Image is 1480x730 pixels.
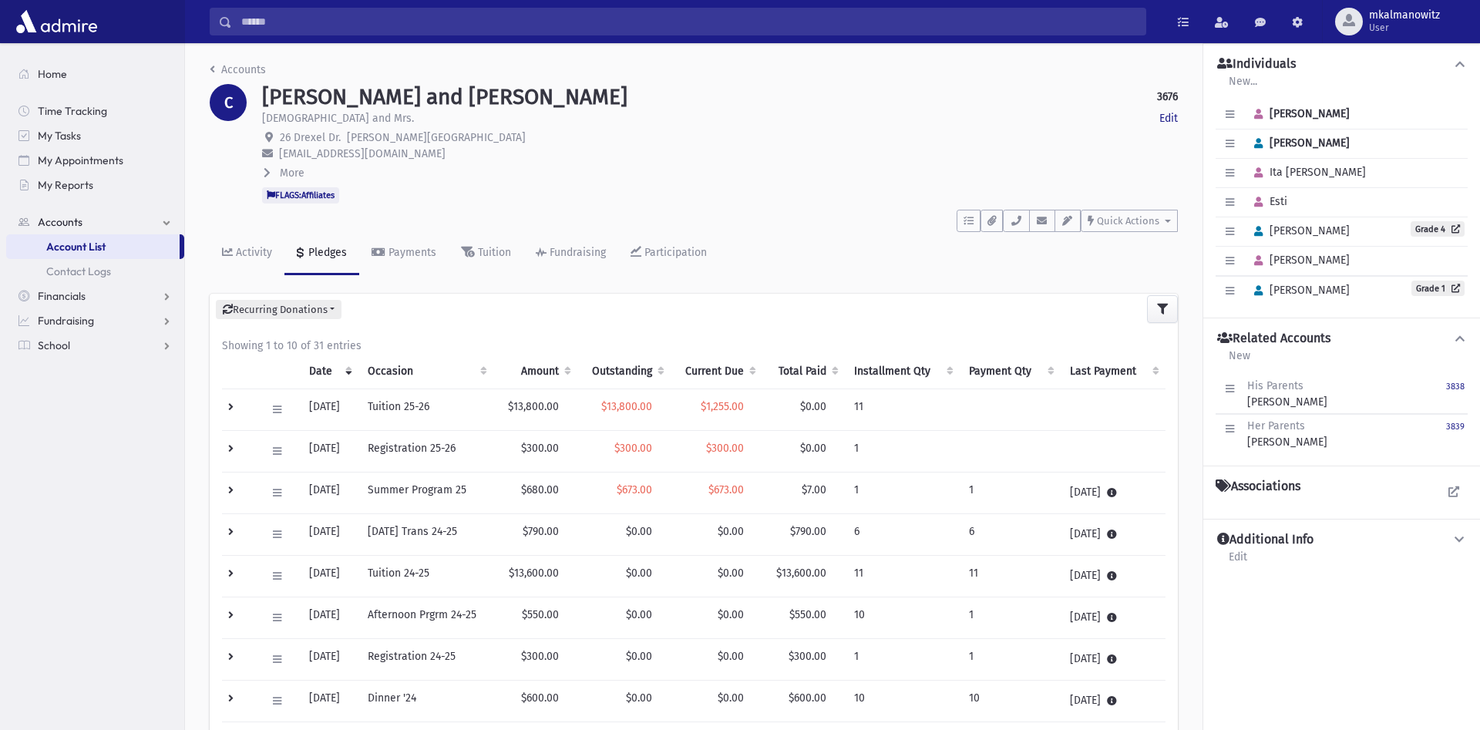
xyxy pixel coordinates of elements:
[718,650,744,663] span: $0.00
[358,597,493,639] td: Afternoon Prgrm 24-25
[1247,378,1327,410] div: [PERSON_NAME]
[358,431,493,473] td: Registration 25-26
[300,354,358,389] th: Date: activate to sort column ascending
[1216,532,1468,548] button: Additional Info
[358,639,493,681] td: Registration 24-25
[626,567,652,580] span: $0.00
[38,104,107,118] span: Time Tracking
[449,232,523,275] a: Tuition
[1061,514,1165,556] td: [DATE]
[6,148,184,173] a: My Appointments
[1217,56,1296,72] h4: Individuals
[6,173,184,197] a: My Reports
[358,473,493,514] td: Summer Program 25
[232,8,1145,35] input: Search
[1369,22,1440,34] span: User
[216,300,341,320] button: Recurring Donations
[618,232,719,275] a: Participation
[845,597,960,639] td: 10
[6,62,184,86] a: Home
[262,165,306,181] button: More
[1217,532,1313,548] h4: Additional Info
[210,63,266,76] a: Accounts
[262,84,627,110] h1: [PERSON_NAME] and [PERSON_NAME]
[493,473,577,514] td: $680.00
[493,597,577,639] td: $550.00
[1446,418,1465,450] a: 3839
[960,639,1061,681] td: 1
[6,259,184,284] a: Contact Logs
[845,473,960,514] td: 1
[284,232,359,275] a: Pledges
[300,639,358,681] td: [DATE]
[845,354,960,389] th: Installment Qty: activate to sort column ascending
[790,525,826,538] span: $790.00
[1061,597,1165,639] td: [DATE]
[6,123,184,148] a: My Tasks
[359,232,449,275] a: Payments
[38,67,67,81] span: Home
[960,597,1061,639] td: 1
[6,234,180,259] a: Account List
[300,514,358,556] td: [DATE]
[789,691,826,705] span: $600.00
[1061,354,1165,389] th: Last Payment: activate to sort column ascending
[358,354,493,389] th: Occasion : activate to sort column ascending
[1061,681,1165,722] td: [DATE]
[1247,107,1350,120] span: [PERSON_NAME]
[210,62,266,84] nav: breadcrumb
[845,389,960,431] td: 11
[38,153,123,167] span: My Appointments
[1247,136,1350,150] span: [PERSON_NAME]
[802,483,826,496] span: $7.00
[493,556,577,597] td: $13,600.00
[1247,418,1327,450] div: [PERSON_NAME]
[960,473,1061,514] td: 1
[1081,210,1178,232] button: Quick Actions
[300,597,358,639] td: [DATE]
[626,691,652,705] span: $0.00
[280,131,341,144] span: 26 Drexel Dr.
[6,210,184,234] a: Accounts
[1446,422,1465,432] small: 3839
[762,354,845,389] th: Total Paid: activate to sort column ascending
[845,681,960,722] td: 10
[718,567,744,580] span: $0.00
[671,354,762,389] th: Current Due: activate to sort column ascending
[626,525,652,538] span: $0.00
[1216,479,1300,494] h4: Associations
[789,608,826,621] span: $550.00
[1247,284,1350,297] span: [PERSON_NAME]
[38,129,81,143] span: My Tasks
[1061,639,1165,681] td: [DATE]
[1446,382,1465,392] small: 3838
[1247,379,1303,392] span: His Parents
[493,431,577,473] td: $300.00
[300,556,358,597] td: [DATE]
[493,681,577,722] td: $600.00
[960,681,1061,722] td: 10
[1411,221,1465,237] a: Grade 4
[706,442,744,455] span: $300.00
[845,514,960,556] td: 6
[800,442,826,455] span: $0.00
[800,400,826,413] span: $0.00
[701,400,744,413] span: $1,255.00
[493,514,577,556] td: $790.00
[776,567,826,580] span: $13,600.00
[475,246,511,259] div: Tuition
[1061,556,1165,597] td: [DATE]
[347,131,526,144] span: [PERSON_NAME][GEOGRAPHIC_DATA]
[300,431,358,473] td: [DATE]
[1216,56,1468,72] button: Individuals
[1369,9,1440,22] span: mkalmanowitz
[358,681,493,722] td: Dinner '24
[1097,215,1159,227] span: Quick Actions
[789,650,826,663] span: $300.00
[46,240,106,254] span: Account List
[845,556,960,597] td: 11
[210,84,247,121] div: C
[626,650,652,663] span: $0.00
[960,354,1061,389] th: Payment Qty: activate to sort column ascending
[708,483,744,496] span: $673.00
